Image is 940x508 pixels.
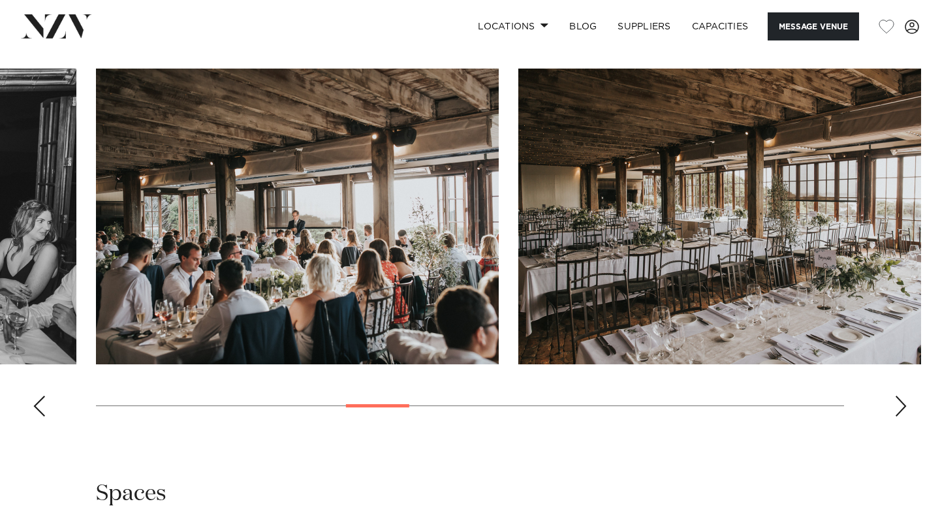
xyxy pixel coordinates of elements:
a: SUPPLIERS [607,12,681,40]
swiper-slide: 8 / 21 [96,69,499,364]
a: Locations [467,12,559,40]
a: BLOG [559,12,607,40]
button: Message Venue [768,12,859,40]
a: Capacities [681,12,759,40]
swiper-slide: 9 / 21 [518,69,921,364]
img: nzv-logo.png [21,14,92,38]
